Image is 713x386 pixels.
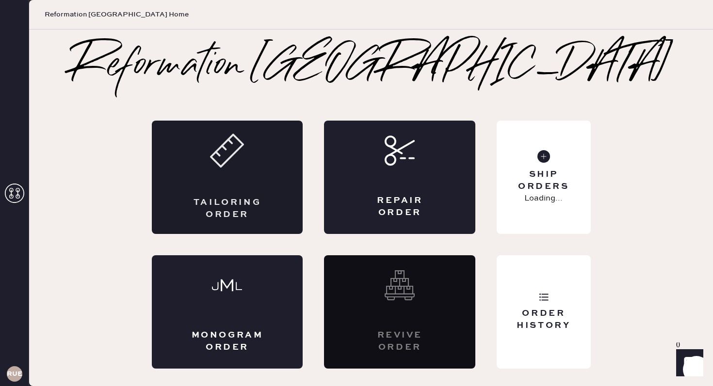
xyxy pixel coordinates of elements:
[363,195,437,219] div: Repair Order
[667,342,709,384] iframe: Front Chat
[524,193,563,204] p: Loading...
[363,329,437,354] div: Revive order
[504,308,583,332] div: Order History
[191,329,264,354] div: Monogram Order
[504,169,583,193] div: Ship Orders
[7,371,22,377] h3: RUESA
[45,10,189,19] span: Reformation [GEOGRAPHIC_DATA] Home
[191,197,264,221] div: Tailoring Order
[71,47,671,86] h2: Reformation [GEOGRAPHIC_DATA]
[324,255,475,369] div: Interested? Contact us at care@hemster.co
